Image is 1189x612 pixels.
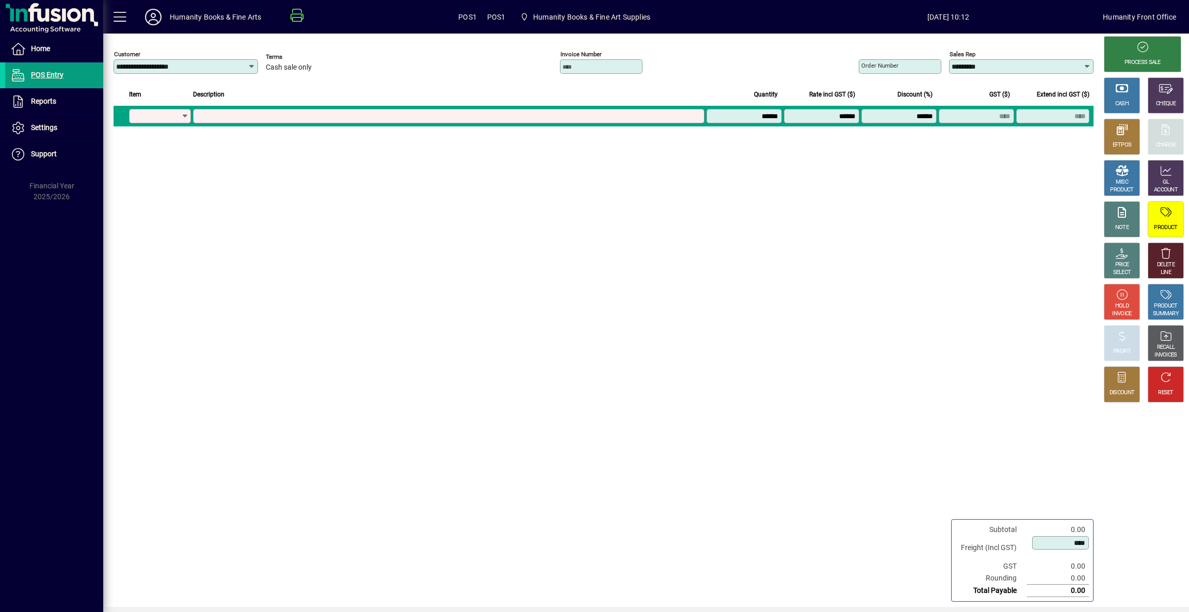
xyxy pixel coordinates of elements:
[1154,224,1177,232] div: PRODUCT
[560,51,602,58] mat-label: Invoice number
[1112,310,1131,318] div: INVOICE
[5,36,103,62] a: Home
[1161,269,1171,277] div: LINE
[5,89,103,115] a: Reports
[266,54,328,60] span: Terms
[861,62,898,69] mat-label: Order number
[1027,585,1089,597] td: 0.00
[31,71,63,79] span: POS Entry
[793,9,1103,25] span: [DATE] 10:12
[1113,269,1131,277] div: SELECT
[956,560,1027,572] td: GST
[1163,179,1169,186] div: GL
[1113,141,1132,149] div: EFTPOS
[1157,344,1175,351] div: RECALL
[5,141,103,167] a: Support
[114,51,140,58] mat-label: Customer
[950,51,975,58] mat-label: Sales rep
[956,536,1027,560] td: Freight (Incl GST)
[1037,89,1089,100] span: Extend incl GST ($)
[1115,261,1129,269] div: PRICE
[1116,179,1128,186] div: MISC
[897,89,933,100] span: Discount (%)
[533,9,650,25] span: Humanity Books & Fine Art Supplies
[1156,141,1176,149] div: CHARGE
[266,63,312,72] span: Cash sale only
[956,585,1027,597] td: Total Payable
[458,9,477,25] span: POS1
[956,572,1027,585] td: Rounding
[1154,186,1178,194] div: ACCOUNT
[193,89,224,100] span: Description
[754,89,778,100] span: Quantity
[31,123,57,132] span: Settings
[1157,261,1175,269] div: DELETE
[1027,572,1089,585] td: 0.00
[31,97,56,105] span: Reports
[1103,9,1176,25] div: Humanity Front Office
[956,524,1027,536] td: Subtotal
[31,150,57,158] span: Support
[1027,560,1089,572] td: 0.00
[1110,186,1133,194] div: PRODUCT
[1115,224,1129,232] div: NOTE
[137,8,170,26] button: Profile
[1115,100,1129,108] div: CASH
[170,9,262,25] div: Humanity Books & Fine Arts
[1113,348,1131,356] div: PROFIT
[516,8,654,26] span: Humanity Books & Fine Art Supplies
[1153,310,1179,318] div: SUMMARY
[1158,389,1174,397] div: RESET
[5,115,103,141] a: Settings
[487,9,506,25] span: POS1
[1027,524,1089,536] td: 0.00
[1124,59,1161,67] div: PROCESS SALE
[31,44,50,53] span: Home
[989,89,1010,100] span: GST ($)
[1115,302,1129,310] div: HOLD
[1154,302,1177,310] div: PRODUCT
[1110,389,1134,397] div: DISCOUNT
[1156,100,1176,108] div: CHEQUE
[809,89,855,100] span: Rate incl GST ($)
[1154,351,1177,359] div: INVOICES
[129,89,141,100] span: Item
